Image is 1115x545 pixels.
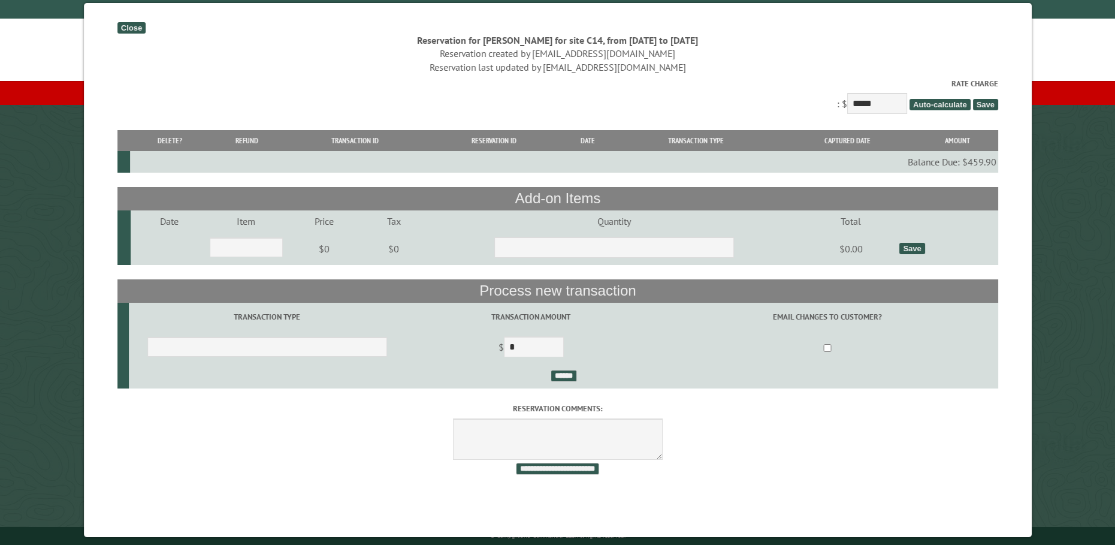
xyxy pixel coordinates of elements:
[778,130,916,151] th: Captured Date
[117,61,998,74] div: Reservation last updated by [EMAIL_ADDRESS][DOMAIN_NAME]
[117,78,998,117] div: : $
[129,151,998,173] td: Balance Due: $459.90
[490,532,626,540] small: © Campground Commander LLC. All rights reserved.
[363,232,424,266] td: $0
[284,210,363,232] td: Price
[117,279,998,302] th: Process new transaction
[117,47,998,60] div: Reservation created by [EMAIL_ADDRESS][DOMAIN_NAME]
[658,311,996,323] label: Email changes to customer?
[972,99,998,110] span: Save
[426,130,561,151] th: Reservation ID
[129,130,209,151] th: Delete?
[130,210,207,232] td: Date
[117,403,998,414] label: Reservation comments:
[117,22,145,34] div: Close
[909,99,971,110] span: Auto-calculate
[363,210,424,232] td: Tax
[804,232,898,266] td: $0.00
[284,130,426,151] th: Transaction ID
[117,78,998,89] label: Rate Charge
[613,130,778,151] th: Transaction Type
[209,130,284,151] th: Refund
[407,311,654,323] label: Transaction Amount
[284,232,363,266] td: $0
[117,34,998,47] div: Reservation for [PERSON_NAME] for site C14, from [DATE] to [DATE]
[424,210,804,232] td: Quantity
[207,210,285,232] td: Item
[917,130,998,151] th: Amount
[899,243,924,254] div: Save
[561,130,614,151] th: Date
[804,210,898,232] td: Total
[131,311,403,323] label: Transaction Type
[405,332,656,365] td: $
[117,187,998,210] th: Add-on Items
